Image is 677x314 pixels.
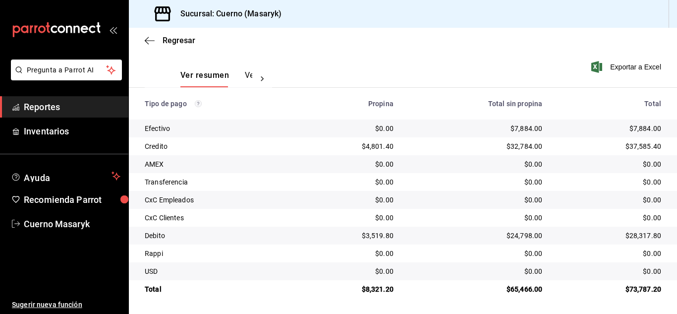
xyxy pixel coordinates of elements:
[409,100,542,108] div: Total sin propina
[409,213,542,223] div: $0.00
[558,177,661,187] div: $0.00
[145,159,292,169] div: AMEX
[308,249,393,258] div: $0.00
[145,249,292,258] div: Rappi
[145,141,292,151] div: Credito
[558,124,661,133] div: $7,884.00
[558,159,661,169] div: $0.00
[409,249,542,258] div: $0.00
[593,61,661,73] button: Exportar a Excel
[145,124,292,133] div: Efectivo
[558,231,661,241] div: $28,317.80
[145,177,292,187] div: Transferencia
[308,195,393,205] div: $0.00
[24,217,120,231] span: Cuerno Masaryk
[308,177,393,187] div: $0.00
[7,72,122,82] a: Pregunta a Parrot AI
[163,36,195,45] span: Regresar
[308,284,393,294] div: $8,321.20
[409,159,542,169] div: $0.00
[558,213,661,223] div: $0.00
[409,266,542,276] div: $0.00
[409,195,542,205] div: $0.00
[308,124,393,133] div: $0.00
[180,70,252,87] div: navigation tabs
[145,284,292,294] div: Total
[195,100,202,107] svg: Los pagos realizados con Pay y otras terminales son montos brutos.
[409,284,542,294] div: $65,466.00
[409,124,542,133] div: $7,884.00
[308,141,393,151] div: $4,801.40
[308,213,393,223] div: $0.00
[24,100,120,114] span: Reportes
[145,213,292,223] div: CxC Clientes
[109,26,117,34] button: open_drawer_menu
[308,266,393,276] div: $0.00
[308,159,393,169] div: $0.00
[245,70,282,87] button: Ver pagos
[145,195,292,205] div: CxC Empleados
[11,60,122,80] button: Pregunta a Parrot AI
[145,36,195,45] button: Regresar
[409,141,542,151] div: $32,784.00
[145,266,292,276] div: USD
[308,100,393,108] div: Propina
[24,125,120,138] span: Inventarios
[558,266,661,276] div: $0.00
[180,70,229,87] button: Ver resumen
[27,65,107,75] span: Pregunta a Parrot AI
[558,284,661,294] div: $73,787.20
[308,231,393,241] div: $3,519.80
[409,177,542,187] div: $0.00
[24,193,120,206] span: Recomienda Parrot
[558,195,661,205] div: $0.00
[12,300,120,310] span: Sugerir nueva función
[24,170,108,182] span: Ayuda
[409,231,542,241] div: $24,798.00
[558,249,661,258] div: $0.00
[145,231,292,241] div: Debito
[145,100,292,108] div: Tipo de pago
[172,8,282,20] h3: Sucursal: Cuerno (Masaryk)
[558,141,661,151] div: $37,585.40
[558,100,661,108] div: Total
